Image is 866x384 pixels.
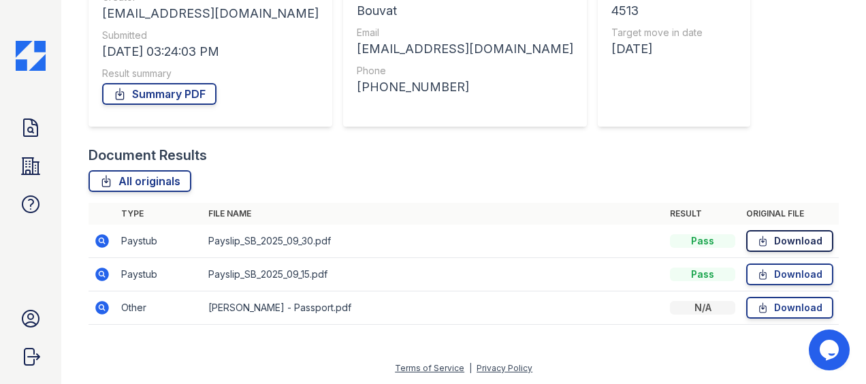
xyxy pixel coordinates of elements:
[670,301,735,315] div: N/A
[102,42,319,61] div: [DATE] 03:24:03 PM
[89,146,207,165] div: Document Results
[357,64,573,78] div: Phone
[746,230,833,252] a: Download
[741,203,839,225] th: Original file
[102,29,319,42] div: Submitted
[746,297,833,319] a: Download
[357,26,573,39] div: Email
[116,203,203,225] th: Type
[203,258,664,291] td: Payslip_SB_2025_09_15.pdf
[203,291,664,325] td: [PERSON_NAME] - Passport.pdf
[357,1,573,20] div: Bouvat
[116,291,203,325] td: Other
[16,41,46,71] img: CE_Icon_Blue-c292c112584629df590d857e76928e9f676e5b41ef8f769ba2f05ee15b207248.png
[477,363,532,373] a: Privacy Policy
[746,263,833,285] a: Download
[670,234,735,248] div: Pass
[357,78,573,97] div: [PHONE_NUMBER]
[357,39,573,59] div: [EMAIL_ADDRESS][DOMAIN_NAME]
[102,83,216,105] a: Summary PDF
[395,363,464,373] a: Terms of Service
[664,203,741,225] th: Result
[203,203,664,225] th: File name
[670,268,735,281] div: Pass
[611,1,717,20] div: 4513
[611,39,717,59] div: [DATE]
[116,258,203,291] td: Paystub
[809,330,852,370] iframe: chat widget
[611,26,717,39] div: Target move in date
[469,363,472,373] div: |
[116,225,203,258] td: Paystub
[102,4,319,23] div: [EMAIL_ADDRESS][DOMAIN_NAME]
[102,67,319,80] div: Result summary
[89,170,191,192] a: All originals
[203,225,664,258] td: Payslip_SB_2025_09_30.pdf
